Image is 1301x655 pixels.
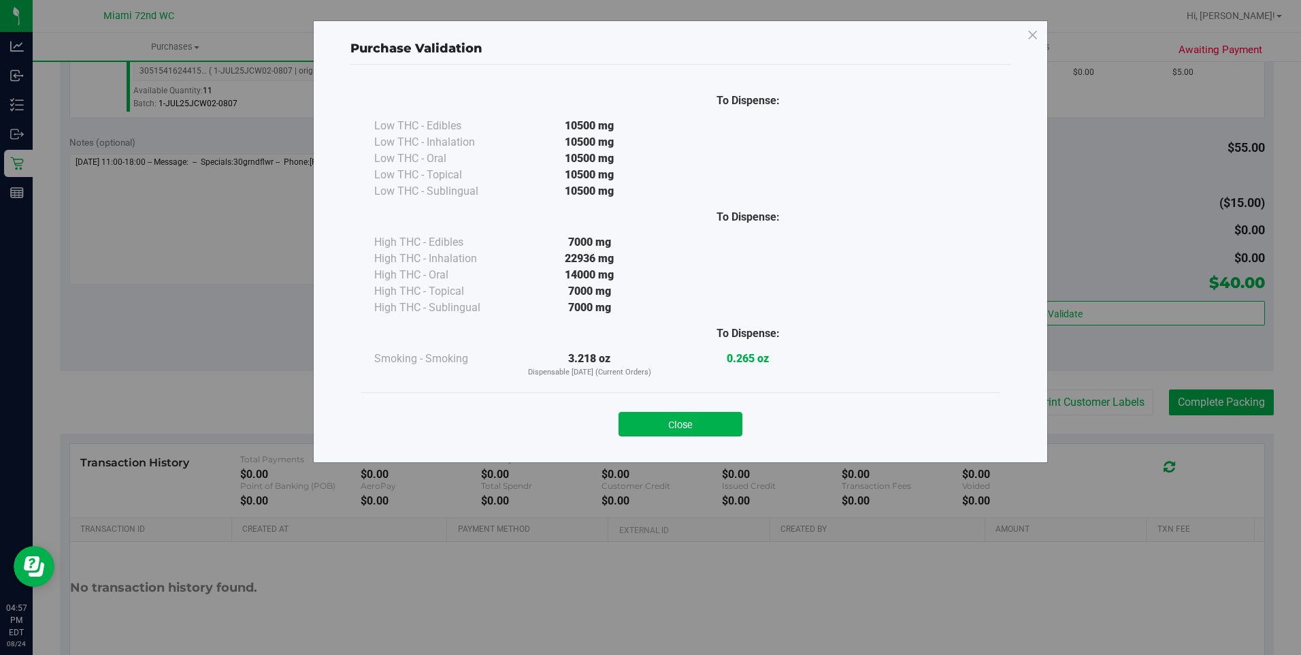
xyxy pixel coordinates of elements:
[374,300,510,316] div: High THC - Sublingual
[510,367,669,379] p: Dispensable [DATE] (Current Orders)
[619,412,742,436] button: Close
[669,325,827,342] div: To Dispense:
[510,267,669,283] div: 14000 mg
[510,183,669,199] div: 10500 mg
[374,283,510,300] div: High THC - Topical
[510,300,669,316] div: 7000 mg
[350,41,482,56] span: Purchase Validation
[510,251,669,267] div: 22936 mg
[727,352,769,365] strong: 0.265 oz
[374,251,510,267] div: High THC - Inhalation
[510,167,669,183] div: 10500 mg
[374,267,510,283] div: High THC - Oral
[374,234,510,251] div: High THC - Edibles
[374,134,510,150] div: Low THC - Inhalation
[510,150,669,167] div: 10500 mg
[669,93,827,109] div: To Dispense:
[669,209,827,225] div: To Dispense:
[14,546,54,587] iframe: Resource center
[374,183,510,199] div: Low THC - Sublingual
[374,351,510,367] div: Smoking - Smoking
[374,118,510,134] div: Low THC - Edibles
[374,150,510,167] div: Low THC - Oral
[510,283,669,300] div: 7000 mg
[510,351,669,379] div: 3.218 oz
[510,134,669,150] div: 10500 mg
[374,167,510,183] div: Low THC - Topical
[510,118,669,134] div: 10500 mg
[510,234,669,251] div: 7000 mg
